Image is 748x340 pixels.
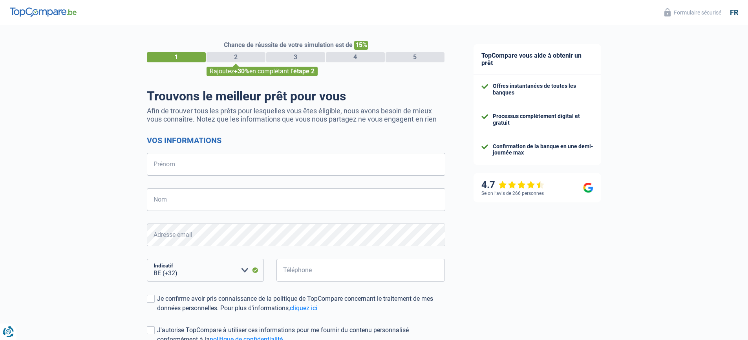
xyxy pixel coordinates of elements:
[157,294,445,313] div: Je confirme avoir pris connaissance de la politique de TopCompare concernant le traitement de mes...
[493,113,593,126] div: Processus complètement digital et gratuit
[493,143,593,156] div: Confirmation de la banque en une demi-journée max
[481,179,545,191] div: 4.7
[10,7,77,17] img: TopCompare Logo
[147,52,206,62] div: 1
[224,41,353,49] span: Chance de réussite de votre simulation est de
[147,107,445,123] p: Afin de trouver tous les prêts pour lesquelles vous êtes éligible, nous avons besoin de mieux vou...
[293,67,315,75] span: étape 2
[326,52,385,62] div: 4
[234,67,249,75] span: +30%
[730,8,738,17] div: fr
[207,52,265,62] div: 2
[290,304,317,312] a: cliquez ici
[481,191,544,196] div: Selon l’avis de 266 personnes
[266,52,325,62] div: 3
[147,89,445,104] h1: Trouvons le meilleur prêt pour vous
[354,41,368,50] span: 15%
[207,67,318,76] div: Rajoutez en complétant l'
[276,259,445,282] input: 401020304
[660,6,726,19] button: Formulaire sécurisé
[147,136,445,145] h2: Vos informations
[474,44,601,75] div: TopCompare vous aide à obtenir un prêt
[386,52,444,62] div: 5
[493,83,593,96] div: Offres instantanées de toutes les banques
